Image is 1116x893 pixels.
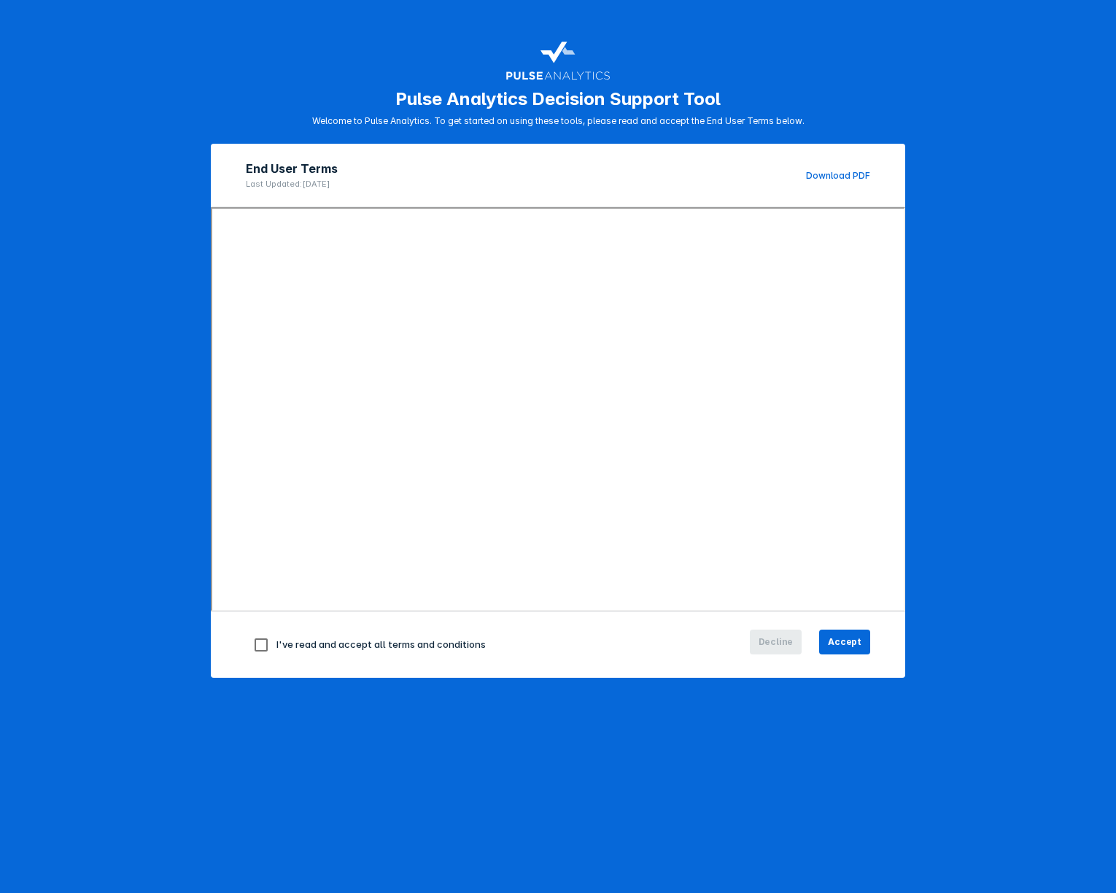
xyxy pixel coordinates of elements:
button: Decline [750,630,802,654]
span: Decline [759,635,794,649]
button: Accept [819,630,870,654]
img: pulse-logo-user-terms.svg [505,35,611,82]
p: Welcome to Pulse Analytics. To get started on using these tools, please read and accept the End U... [312,115,805,126]
a: Download PDF [806,170,870,181]
h1: Pulse Analytics Decision Support Tool [395,88,721,109]
span: I've read and accept all terms and conditions [276,638,486,650]
h2: End User Terms [246,161,338,176]
p: Last Updated: [DATE] [246,179,338,189]
span: Accept [828,635,861,649]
